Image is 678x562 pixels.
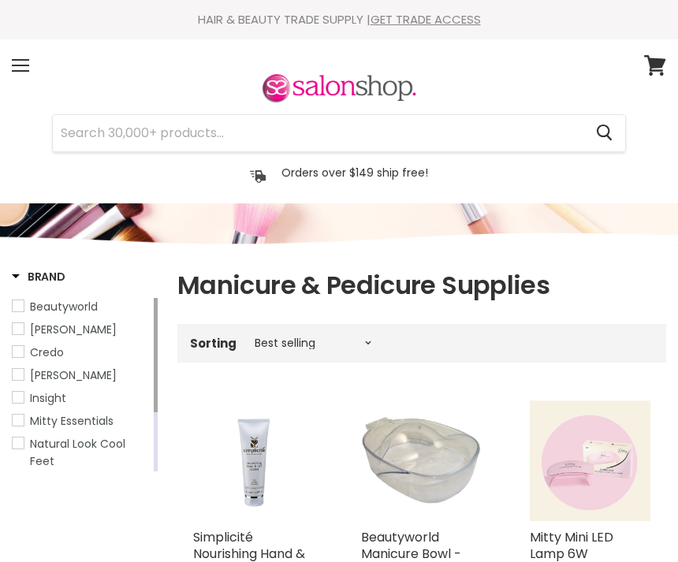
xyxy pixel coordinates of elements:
input: Search [53,115,583,151]
a: Simplicité Nourishing Hand & Nail Creme [193,400,314,521]
span: Insight [30,390,66,406]
a: Caron [12,321,151,338]
h3: Brand [12,269,65,285]
span: Beautyworld [30,299,98,314]
a: GET TRADE ACCESS [371,11,481,28]
a: Insight [12,389,151,407]
a: Hawley [12,367,151,384]
span: Mitty Essentials [30,413,114,429]
label: Sorting [190,337,237,350]
button: Search [583,115,625,151]
h1: Manicure & Pedicure Supplies [177,269,666,302]
span: Natural Look Cool Feet [30,436,125,469]
a: Beautyworld Manicure Bowl - Clear [361,400,482,521]
p: Orders over $149 ship free! [281,166,428,180]
a: Beautyworld [12,298,151,315]
form: Product [52,114,626,152]
a: Natural Look Cool Feet [12,435,151,470]
a: Credo [12,344,151,361]
span: Credo [30,344,64,360]
img: Mitty Mini LED Lamp 6W [530,400,650,521]
span: [PERSON_NAME] [30,367,117,383]
span: [PERSON_NAME] [30,322,117,337]
a: Mitty Essentials [12,412,151,430]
